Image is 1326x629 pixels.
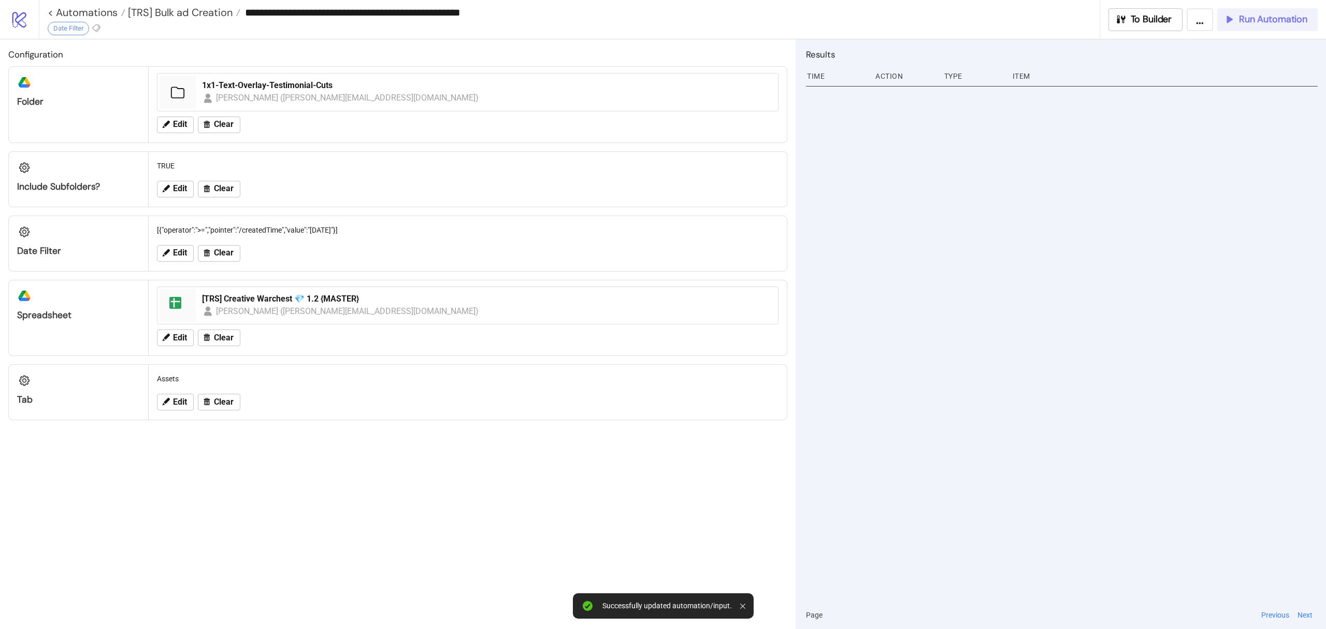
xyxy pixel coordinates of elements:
[806,609,823,621] span: Page
[173,120,187,129] span: Edit
[198,117,240,133] button: Clear
[48,7,125,18] a: < Automations
[214,248,234,258] span: Clear
[125,6,233,19] span: [TRS] Bulk ad Creation
[198,394,240,410] button: Clear
[1187,8,1213,31] button: ...
[1131,13,1172,25] span: To Builder
[157,245,194,262] button: Edit
[1217,8,1318,31] button: Run Automation
[1108,8,1183,31] button: To Builder
[1239,13,1307,25] span: Run Automation
[943,66,1004,86] div: Type
[157,181,194,197] button: Edit
[214,184,234,193] span: Clear
[202,80,772,91] div: 1x1-Text-Overlay-Testimonial-Cuts
[173,184,187,193] span: Edit
[153,369,783,389] div: Assets
[157,330,194,346] button: Edit
[173,248,187,258] span: Edit
[157,394,194,410] button: Edit
[806,66,867,86] div: Time
[48,22,89,35] div: Date Filter
[17,181,140,193] div: Include subfolders?
[153,220,783,240] div: [{"operator":">=","pointer":"/createdTime","value":"[DATE]"}]
[602,602,732,610] div: Successfully updated automation/input.
[153,156,783,176] div: TRUE
[17,245,140,257] div: Date Filter
[8,48,787,61] h2: Configuration
[125,7,240,18] a: [TRS] Bulk ad Creation
[216,91,479,104] div: [PERSON_NAME] ([PERSON_NAME][EMAIL_ADDRESS][DOMAIN_NAME])
[806,48,1318,61] h2: Results
[1012,66,1318,86] div: Item
[214,397,234,407] span: Clear
[157,117,194,133] button: Edit
[17,96,140,108] div: Folder
[173,397,187,407] span: Edit
[17,394,140,406] div: Tab
[202,293,772,305] div: [TRS] Creative Warchest 💎 1.2 {MASTER}
[198,245,240,262] button: Clear
[173,333,187,342] span: Edit
[17,309,140,321] div: Spreadsheet
[874,66,935,86] div: Action
[198,181,240,197] button: Clear
[214,333,234,342] span: Clear
[216,305,479,318] div: [PERSON_NAME] ([PERSON_NAME][EMAIL_ADDRESS][DOMAIN_NAME])
[1258,609,1292,621] button: Previous
[1294,609,1316,621] button: Next
[198,330,240,346] button: Clear
[214,120,234,129] span: Clear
